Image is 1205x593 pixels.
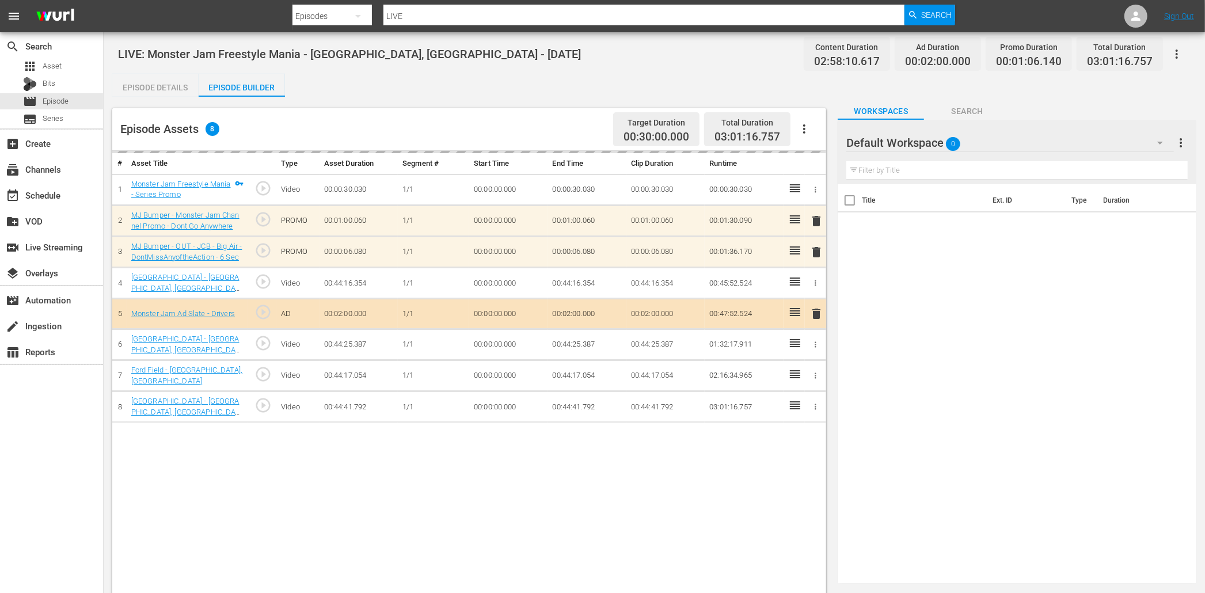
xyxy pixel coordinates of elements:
[120,122,219,136] div: Episode Assets
[548,360,626,391] td: 00:44:17.054
[276,153,319,174] th: Type
[626,391,705,423] td: 00:44:41.792
[548,329,626,360] td: 00:44:25.387
[905,39,971,55] div: Ad Duration
[276,299,319,329] td: AD
[705,329,783,360] td: 01:32:17.911
[946,132,961,156] span: 0
[398,268,469,299] td: 1/1
[23,59,37,73] span: Asset
[23,112,37,126] span: Series
[6,215,20,229] span: VOD
[714,130,780,143] span: 03:01:16.757
[254,397,272,414] span: play_circle_outline
[276,268,319,299] td: Video
[254,273,272,290] span: play_circle_outline
[398,299,469,329] td: 1/1
[714,115,780,131] div: Total Duration
[705,205,783,236] td: 00:01:30.090
[276,329,319,360] td: Video
[469,360,548,391] td: 00:00:00.000
[6,137,20,151] span: Create
[131,397,240,427] a: [GEOGRAPHIC_DATA] - [GEOGRAPHIC_DATA], [GEOGRAPHIC_DATA]
[43,113,63,124] span: Series
[862,184,985,216] th: Title
[320,391,398,423] td: 00:44:41.792
[905,55,971,69] span: 00:02:00.000
[624,115,689,131] div: Target Duration
[254,303,272,321] span: play_circle_outline
[814,39,880,55] div: Content Duration
[705,153,783,174] th: Runtime
[705,360,783,391] td: 02:16:34.965
[320,268,398,299] td: 00:44:16.354
[626,153,705,174] th: Clip Duration
[320,153,398,174] th: Asset Duration
[1164,12,1194,21] a: Sign Out
[28,3,83,30] img: ans4CAIJ8jUAAAAAAAAAAAAAAAAAAAAAAAAgQb4GAAAAAAAAAAAAAAAAAAAAAAAAJMjXAAAAAAAAAAAAAAAAAAAAAAAAgAT5G...
[548,205,626,236] td: 00:01:00.060
[924,104,1010,119] span: Search
[398,391,469,423] td: 1/1
[398,153,469,174] th: Segment #
[398,329,469,360] td: 1/1
[112,153,127,174] th: #
[548,299,626,329] td: 00:02:00.000
[276,237,319,268] td: PROMO
[276,391,319,423] td: Video
[6,320,20,333] span: Ingestion
[626,237,705,268] td: 00:00:06.080
[112,360,127,391] td: 7
[398,174,469,205] td: 1/1
[112,329,127,360] td: 6
[320,360,398,391] td: 00:44:17.054
[112,74,199,101] div: Episode Details
[705,268,783,299] td: 00:45:52.524
[6,294,20,307] span: Automation
[626,299,705,329] td: 00:02:00.000
[548,153,626,174] th: End Time
[996,55,1062,69] span: 00:01:06.140
[705,299,783,329] td: 00:47:52.524
[626,268,705,299] td: 00:44:16.354
[254,334,272,352] span: play_circle_outline
[23,94,37,108] span: Episode
[626,329,705,360] td: 00:44:25.387
[118,47,581,61] span: LIVE: Monster Jam Freestyle Mania - [GEOGRAPHIC_DATA], [GEOGRAPHIC_DATA] - [DATE]
[254,211,272,228] span: play_circle_outline
[112,299,127,329] td: 5
[43,60,62,72] span: Asset
[320,299,398,329] td: 00:02:00.000
[469,329,548,360] td: 00:00:00.000
[846,127,1174,159] div: Default Workspace
[469,391,548,423] td: 00:00:00.000
[112,74,199,97] button: Episode Details
[469,205,548,236] td: 00:00:00.000
[398,237,469,268] td: 1/1
[469,153,548,174] th: Start Time
[199,74,285,97] button: Episode Builder
[398,205,469,236] td: 1/1
[1087,39,1153,55] div: Total Duration
[1174,136,1188,150] span: more_vert
[814,55,880,69] span: 02:58:10.617
[904,5,955,25] button: Search
[206,122,219,136] span: 8
[996,39,1062,55] div: Promo Duration
[254,180,272,197] span: play_circle_outline
[43,96,69,107] span: Episode
[131,309,235,318] a: Monster Jam Ad Slate - Drivers
[469,174,548,205] td: 00:00:00.000
[922,5,952,25] span: Search
[7,9,21,23] span: menu
[43,78,55,89] span: Bits
[276,360,319,391] td: Video
[131,273,240,303] a: [GEOGRAPHIC_DATA] - [GEOGRAPHIC_DATA], [GEOGRAPHIC_DATA]
[6,241,20,254] span: Live Streaming
[254,242,272,259] span: play_circle_outline
[112,205,127,236] td: 2
[131,366,242,385] a: Ford Field - [GEOGRAPHIC_DATA], [GEOGRAPHIC_DATA]
[276,174,319,205] td: Video
[1174,129,1188,157] button: more_vert
[254,366,272,383] span: play_circle_outline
